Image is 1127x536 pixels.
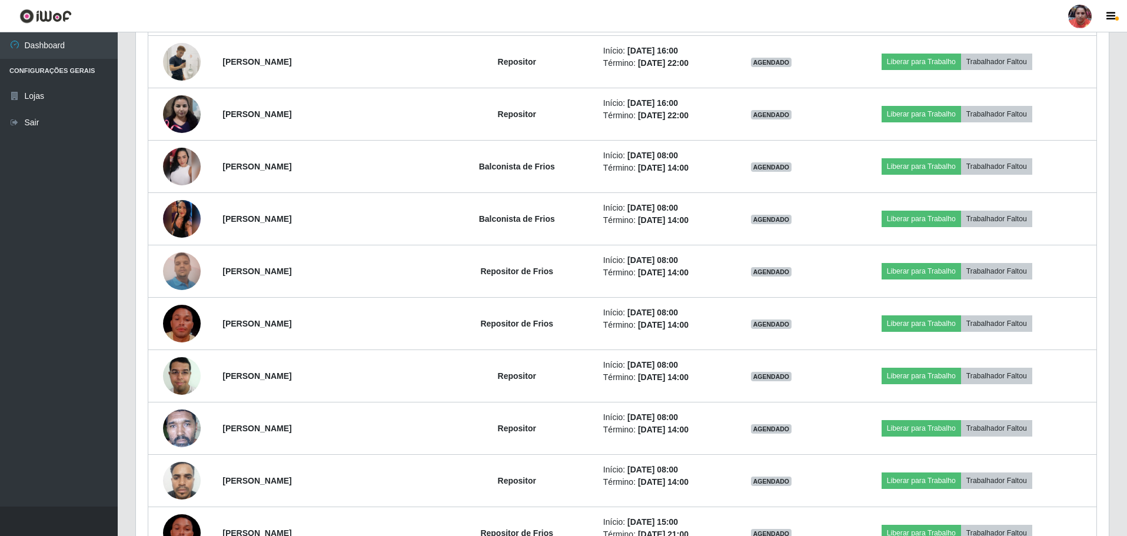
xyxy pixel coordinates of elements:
[751,162,792,172] span: AGENDADO
[638,425,689,434] time: [DATE] 14:00
[638,215,689,225] time: [DATE] 14:00
[751,477,792,486] span: AGENDADO
[480,319,553,328] strong: Repositor de Frios
[627,98,678,108] time: [DATE] 16:00
[480,267,553,276] strong: Repositor de Frios
[603,97,718,109] li: Início:
[603,202,718,214] li: Início:
[961,315,1032,332] button: Trabalhador Faltou
[961,263,1032,279] button: Trabalhador Faltou
[222,319,291,328] strong: [PERSON_NAME]
[882,315,961,332] button: Liberar para Trabalho
[498,371,536,381] strong: Repositor
[627,360,678,369] time: [DATE] 08:00
[627,308,678,317] time: [DATE] 08:00
[882,106,961,122] button: Liberar para Trabalho
[498,57,536,66] strong: Repositor
[751,267,792,277] span: AGENDADO
[603,424,718,436] li: Término:
[222,371,291,381] strong: [PERSON_NAME]
[627,517,678,527] time: [DATE] 15:00
[638,58,689,68] time: [DATE] 22:00
[627,412,678,422] time: [DATE] 08:00
[603,109,718,122] li: Término:
[603,149,718,162] li: Início:
[961,472,1032,489] button: Trabalhador Faltou
[19,9,72,24] img: CoreUI Logo
[603,359,718,371] li: Início:
[627,255,678,265] time: [DATE] 08:00
[627,465,678,474] time: [DATE] 08:00
[603,57,718,69] li: Término:
[603,371,718,384] li: Término:
[222,214,291,224] strong: [PERSON_NAME]
[627,151,678,160] time: [DATE] 08:00
[479,214,555,224] strong: Balconista de Frios
[222,267,291,276] strong: [PERSON_NAME]
[882,420,961,437] button: Liberar para Trabalho
[222,109,291,119] strong: [PERSON_NAME]
[882,211,961,227] button: Liberar para Trabalho
[498,476,536,485] strong: Repositor
[603,307,718,319] li: Início:
[163,148,201,185] img: 1757024966561.jpeg
[638,268,689,277] time: [DATE] 14:00
[638,320,689,329] time: [DATE] 14:00
[163,28,201,95] img: 1754225362816.jpeg
[163,95,201,133] img: 1725571179961.jpeg
[961,211,1032,227] button: Trabalhador Faltou
[222,162,291,171] strong: [PERSON_NAME]
[961,54,1032,70] button: Trabalhador Faltou
[882,368,961,384] button: Liberar para Trabalho
[163,290,201,357] img: 1750016486840.jpeg
[603,476,718,488] li: Término:
[222,57,291,66] strong: [PERSON_NAME]
[603,267,718,279] li: Término:
[638,163,689,172] time: [DATE] 14:00
[222,424,291,433] strong: [PERSON_NAME]
[627,203,678,212] time: [DATE] 08:00
[751,372,792,381] span: AGENDADO
[961,106,1032,122] button: Trabalhador Faltou
[751,110,792,119] span: AGENDADO
[163,246,201,296] img: 1747319122183.jpeg
[751,319,792,329] span: AGENDADO
[498,109,536,119] strong: Repositor
[603,254,718,267] li: Início:
[638,111,689,120] time: [DATE] 22:00
[603,162,718,174] li: Término:
[603,464,718,476] li: Início:
[751,215,792,224] span: AGENDADO
[603,516,718,528] li: Início:
[163,389,201,467] img: 1672757471679.jpeg
[961,368,1032,384] button: Trabalhador Faltou
[882,472,961,489] button: Liberar para Trabalho
[882,54,961,70] button: Liberar para Trabalho
[163,351,201,401] img: 1602822418188.jpeg
[961,158,1032,175] button: Trabalhador Faltou
[751,58,792,67] span: AGENDADO
[603,45,718,57] li: Início:
[627,46,678,55] time: [DATE] 16:00
[638,372,689,382] time: [DATE] 14:00
[479,162,555,171] strong: Balconista de Frios
[163,177,201,261] img: 1745291755814.jpeg
[163,455,201,505] img: 1735509810384.jpeg
[603,411,718,424] li: Início:
[603,214,718,227] li: Término:
[882,263,961,279] button: Liberar para Trabalho
[638,477,689,487] time: [DATE] 14:00
[222,476,291,485] strong: [PERSON_NAME]
[961,420,1032,437] button: Trabalhador Faltou
[498,424,536,433] strong: Repositor
[751,424,792,434] span: AGENDADO
[882,158,961,175] button: Liberar para Trabalho
[603,319,718,331] li: Término:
